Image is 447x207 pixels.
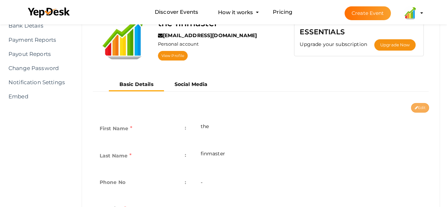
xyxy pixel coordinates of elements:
button: Create Event [345,6,391,20]
a: View Profile [158,51,188,61]
label: Personal account [158,41,199,47]
a: Pricing [273,6,292,19]
label: Last Name [100,150,132,161]
img: 1MGN2GPI_small.jpeg [403,6,417,20]
span: : [185,123,186,133]
span: : [185,150,186,160]
button: Social Media [164,79,218,90]
a: Embed [5,90,69,104]
button: Basic Details [109,79,164,91]
a: Bank Details [5,19,69,33]
button: Upgrade Now [374,39,416,51]
b: Basic Details [119,81,153,87]
a: Notification Settings [5,75,69,90]
a: Payout Reports [5,47,69,61]
b: Social Media [175,81,208,87]
img: 1MGN2GPI_normal.jpeg [98,10,151,63]
td: finmaster [193,143,429,170]
label: Phone No [100,177,125,187]
label: First Name [100,123,133,134]
span: : [185,177,186,187]
button: Edit [411,103,429,113]
label: [EMAIL_ADDRESS][DOMAIN_NAME] [158,32,257,39]
label: ESSENTIALS [300,26,345,38]
a: Change Password [5,61,69,75]
label: Upgrade your subscription [300,41,374,48]
a: Payment Reports [5,33,69,47]
td: the [193,116,429,143]
button: How it works [216,6,255,19]
td: - [193,170,429,196]
a: Discover Events [155,6,198,19]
